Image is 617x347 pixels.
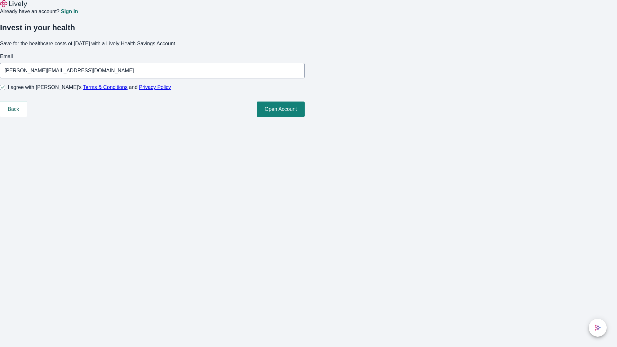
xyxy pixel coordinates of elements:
a: Privacy Policy [139,85,171,90]
button: chat [589,319,607,337]
span: I agree with [PERSON_NAME]’s and [8,84,171,91]
a: Sign in [61,9,78,14]
svg: Lively AI Assistant [595,325,601,331]
button: Open Account [257,102,305,117]
a: Terms & Conditions [83,85,128,90]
